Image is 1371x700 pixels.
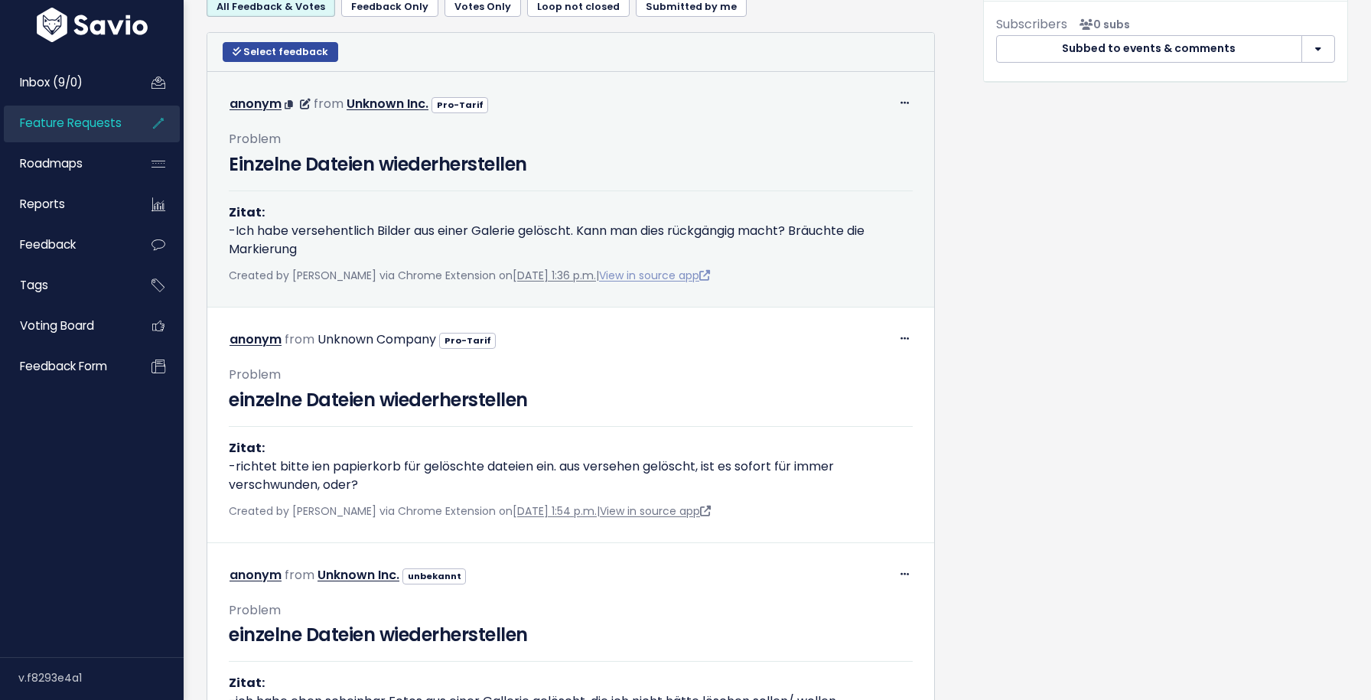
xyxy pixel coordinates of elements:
[229,130,281,148] span: Problem
[599,268,710,283] a: View in source app
[996,35,1302,63] button: Subbed to events & comments
[229,439,265,457] strong: Zitat:
[229,268,710,283] span: Created by [PERSON_NAME] via Chrome Extension on |
[285,566,314,584] span: from
[20,155,83,171] span: Roadmaps
[513,268,596,283] a: [DATE] 1:36 p.m.
[230,95,282,112] a: anonym
[318,329,436,351] div: Unknown Company
[243,45,328,58] span: Select feedback
[4,349,127,384] a: Feedback form
[4,268,127,303] a: Tags
[20,358,107,374] span: Feedback form
[20,196,65,212] span: Reports
[513,503,597,519] a: [DATE] 1:54 p.m.
[229,439,913,494] p: -richtet bitte ien papierkorb für gelöschte dateien ein. aus versehen gelöscht, ist es sofort für...
[33,8,151,42] img: logo-white.9d6f32f41409.svg
[20,317,94,334] span: Voting Board
[437,99,484,111] strong: Pro-Tarif
[20,277,48,293] span: Tags
[229,151,913,178] h3: Einzelne Dateien wiederherstellen
[4,146,127,181] a: Roadmaps
[223,42,338,62] button: Select feedback
[18,658,184,698] div: v.f8293e4a1
[20,236,76,252] span: Feedback
[4,106,127,141] a: Feature Requests
[20,115,122,131] span: Feature Requests
[996,15,1067,33] span: Subscribers
[445,334,491,347] strong: Pro-Tarif
[4,308,127,343] a: Voting Board
[229,203,913,259] p: -Ich habe versehentlich Bilder aus einer Galerie gelöscht. Kann man dies rückgängig macht? Bräuch...
[285,330,314,348] span: from
[20,74,83,90] span: Inbox (9/0)
[4,227,127,262] a: Feedback
[230,330,282,348] a: anonym
[229,386,913,414] h3: einzelne Dateien wiederherstellen
[229,674,265,692] strong: Zitat:
[229,366,281,383] span: Problem
[229,601,281,619] span: Problem
[4,65,127,100] a: Inbox (9/0)
[314,95,344,112] span: from
[229,621,913,649] h3: einzelne Dateien wiederherstellen
[1073,17,1130,32] span: <p><strong>Subscribers</strong><br><br> No subscribers yet<br> </p>
[600,503,711,519] a: View in source app
[230,566,282,584] a: anonym
[4,187,127,222] a: Reports
[229,203,265,221] strong: Zitat:
[318,566,399,584] a: Unknown Inc.
[408,570,461,582] strong: unbekannt
[229,503,711,519] span: Created by [PERSON_NAME] via Chrome Extension on |
[347,95,428,112] a: Unknown Inc.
